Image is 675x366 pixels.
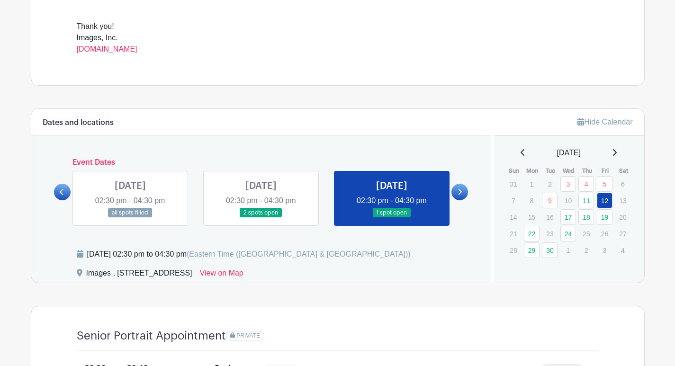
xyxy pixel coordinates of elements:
a: 12 [597,193,612,208]
th: Wed [560,166,578,176]
p: 6 [615,177,630,191]
a: 3 [560,176,576,192]
a: 22 [524,226,540,241]
p: 1 [524,177,540,191]
p: 25 [578,226,594,241]
a: 19 [597,209,612,225]
span: [DATE] [557,147,581,159]
p: 23 [542,226,558,241]
th: Mon [523,166,542,176]
a: 24 [560,226,576,241]
th: Sun [505,166,523,176]
p: 10 [560,193,576,208]
p: 27 [615,226,630,241]
th: Sat [614,166,633,176]
p: 4 [615,243,630,258]
a: 11 [578,193,594,208]
p: 28 [505,243,521,258]
th: Thu [578,166,596,176]
div: [DATE] 02:30 pm to 04:30 pm [87,249,411,260]
span: PRIVATE [236,332,260,339]
p: 7 [505,193,521,208]
p: 26 [597,226,612,241]
a: View on Map [200,268,243,283]
a: 29 [524,242,540,258]
a: 30 [542,242,558,258]
div: Images , [STREET_ADDRESS] [86,268,192,283]
a: Hide Calendar [577,118,632,126]
p: 1 [560,243,576,258]
p: 31 [505,177,521,191]
a: 5 [597,176,612,192]
p: 2 [542,177,558,191]
th: Tue [541,166,560,176]
a: 4 [578,176,594,192]
h6: Event Dates [71,158,452,167]
p: 13 [615,193,630,208]
p: 21 [505,226,521,241]
a: [DOMAIN_NAME] [77,45,137,53]
a: 9 [542,193,558,208]
th: Fri [596,166,615,176]
p: 16 [542,210,558,224]
p: 15 [524,210,540,224]
span: (Eastern Time ([GEOGRAPHIC_DATA] & [GEOGRAPHIC_DATA])) [187,250,411,258]
p: 2 [578,243,594,258]
p: 20 [615,210,630,224]
a: 18 [578,209,594,225]
div: Images, Inc. [77,32,599,55]
p: 14 [505,210,521,224]
h6: Dates and locations [43,118,114,127]
p: 8 [524,193,540,208]
p: 3 [597,243,612,258]
a: 17 [560,209,576,225]
div: Thank you! [77,21,599,32]
h4: Senior Portrait Appointment [77,329,226,343]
